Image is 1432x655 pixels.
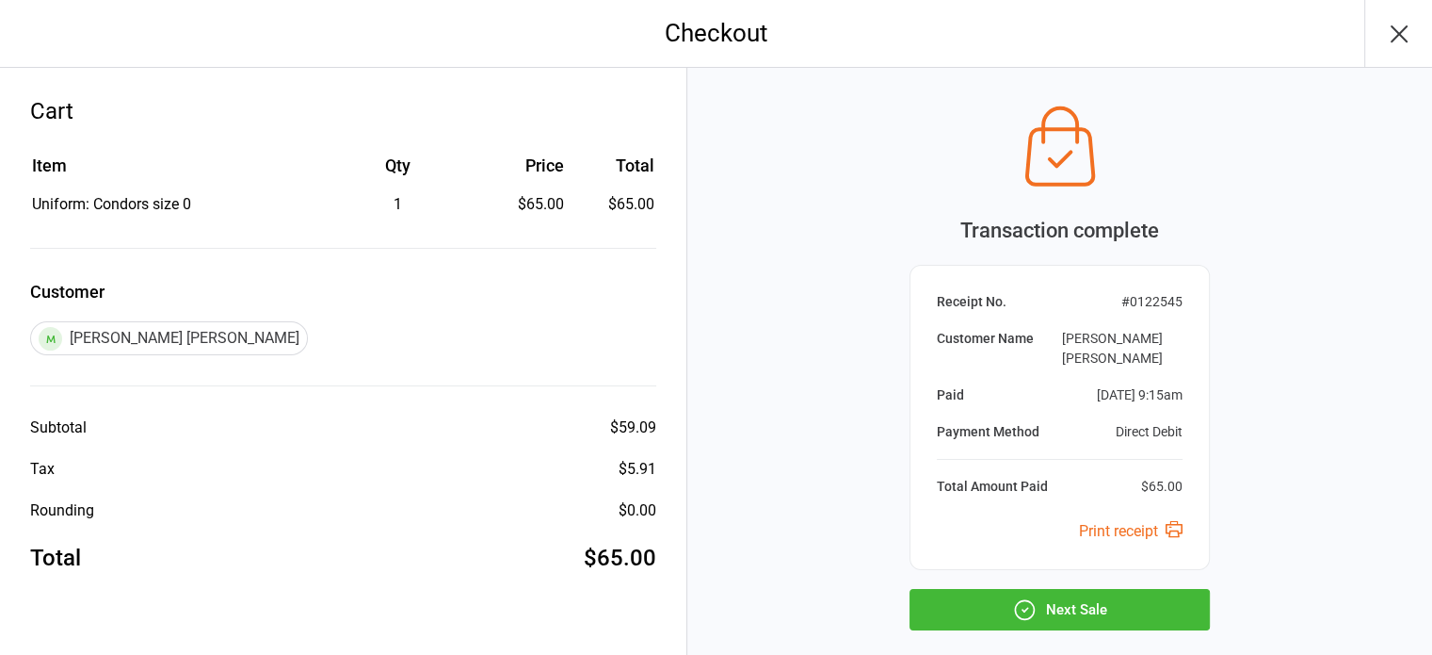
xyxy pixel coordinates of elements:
div: 1 [321,193,474,216]
div: [PERSON_NAME] [PERSON_NAME] [30,321,308,355]
div: $5.91 [619,458,656,481]
div: Paid [937,385,964,405]
div: Cart [30,94,656,128]
a: Print receipt [1079,522,1183,540]
th: Item [32,153,319,191]
div: Receipt No. [937,292,1006,312]
div: Tax [30,458,55,481]
div: $65.00 [584,541,656,575]
div: $65.00 [1141,477,1183,497]
div: [DATE] 9:15am [1097,385,1183,405]
div: $65.00 [475,193,563,216]
div: $0.00 [619,499,656,522]
th: Total [571,153,654,191]
label: Customer [30,279,656,304]
span: Uniform: Condors size 0 [32,195,191,213]
div: Subtotal [30,417,87,439]
div: Transaction complete [909,215,1210,246]
div: Total Amount Paid [937,477,1048,497]
th: Qty [321,153,474,191]
div: Direct Debit [1116,422,1183,442]
button: Next Sale [909,589,1210,630]
div: Total [30,541,81,575]
div: # 0122545 [1121,292,1183,312]
td: $65.00 [571,193,654,216]
div: Customer Name [937,329,1034,368]
div: $59.09 [610,417,656,439]
div: Rounding [30,499,94,522]
div: Payment Method [937,422,1039,442]
div: [PERSON_NAME] [PERSON_NAME] [1041,329,1183,368]
div: Price [475,153,563,178]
